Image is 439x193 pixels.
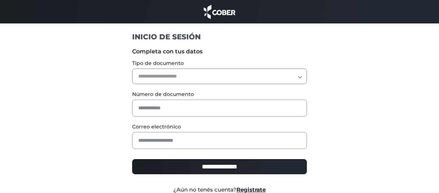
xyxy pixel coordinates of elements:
a: Registrate [236,186,266,193]
label: Completa con tus datos [132,47,307,56]
img: cober_marca.png [202,4,237,20]
label: Correo electrónico [132,123,307,131]
label: Tipo de documento [132,60,307,67]
label: Número de documento [132,91,307,98]
h1: INICIO DE SESIÓN [132,32,307,41]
